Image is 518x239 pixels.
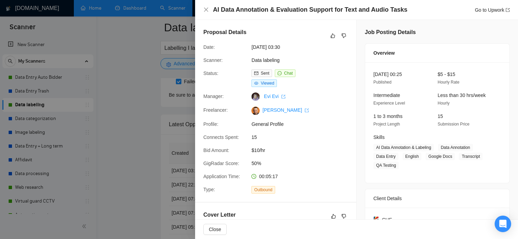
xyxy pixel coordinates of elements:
[426,153,455,160] span: Google Docs
[251,186,275,194] span: Outbound
[373,153,398,160] span: Data Entry
[203,161,239,166] span: GigRadar Score:
[203,44,215,50] span: Date:
[330,33,335,39] span: like
[203,174,240,179] span: Application Time:
[251,133,354,141] span: 15
[203,107,228,113] span: Freelancer:
[203,134,239,140] span: Connects Spent:
[373,134,385,140] span: Skills
[438,113,443,119] span: 15
[374,216,379,221] img: 🇸🇨
[262,107,309,113] a: [PERSON_NAME] export
[203,57,223,63] span: Scanner:
[251,56,354,64] span: Data labeling
[254,81,258,85] span: eye
[438,144,473,151] span: Data Annotation
[203,7,209,13] button: Close
[340,212,348,220] button: dislike
[251,43,354,51] span: [DATE] 03:30
[373,144,434,151] span: AI Data Annotation & Labeling
[373,101,405,106] span: Experience Level
[459,153,483,160] span: Transcript
[382,216,392,224] span: CHE
[438,72,455,77] span: $5 - $15
[261,81,274,86] span: Viewed
[329,32,337,40] button: like
[203,121,218,127] span: Profile:
[278,71,282,75] span: message
[438,93,486,98] span: Less than 30 hrs/week
[254,71,258,75] span: mail
[373,49,395,57] span: Overview
[438,101,450,106] span: Hourly
[341,214,346,219] span: dislike
[495,216,511,232] div: Open Intercom Messenger
[403,153,421,160] span: English
[438,80,459,85] span: Hourly Rate
[209,226,221,233] span: Close
[203,148,229,153] span: Bid Amount:
[251,160,354,167] span: 50%
[264,94,285,99] a: Evi Evi export
[281,95,285,99] span: export
[251,120,354,128] span: General Profile
[331,214,336,219] span: like
[203,94,224,99] span: Manager:
[329,212,338,220] button: like
[259,174,278,179] span: 00:05:17
[340,32,348,40] button: dislike
[203,187,215,192] span: Type:
[251,146,354,154] span: $10/hr
[261,71,269,76] span: Sent
[203,224,227,235] button: Close
[203,28,246,36] h5: Proposal Details
[373,113,403,119] span: 1 to 3 months
[373,80,392,85] span: Published
[373,93,400,98] span: Intermediate
[305,108,309,112] span: export
[203,70,218,76] span: Status:
[506,8,510,12] span: export
[373,162,399,169] span: QA Testing
[365,28,416,36] h5: Job Posting Details
[213,6,407,14] h4: AI Data Annotation & Evaluation Support for Text and Audio Tasks
[203,211,236,219] h5: Cover Letter
[251,107,260,115] img: c1CtvuG5-qTITJzIUI0U1MbAyO4Zu6EzFucoz_1uqhhCa0ilwInksn-XD_rwT815G7
[203,7,209,12] span: close
[373,72,402,77] span: [DATE] 00:25
[373,122,400,127] span: Project Length
[438,217,439,222] span: -
[341,33,346,39] span: dislike
[438,122,470,127] span: Submission Price
[284,71,293,76] span: Chat
[251,174,256,179] span: clock-circle
[373,189,501,208] div: Client Details
[475,7,510,13] a: Go to Upworkexport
